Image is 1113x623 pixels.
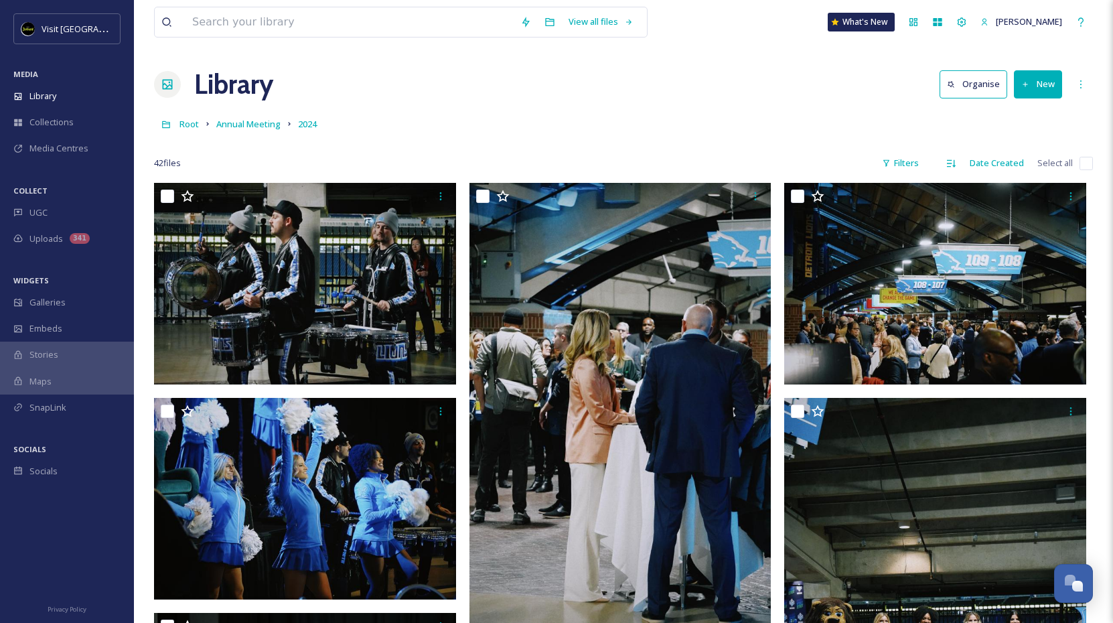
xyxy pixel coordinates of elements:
input: Search your library [185,7,514,37]
span: Root [179,118,199,130]
a: What's New [828,13,895,31]
span: Privacy Policy [48,605,86,614]
button: Open Chat [1054,564,1093,603]
a: Library [194,64,273,105]
span: Socials [29,465,58,478]
a: [PERSON_NAME] [974,9,1069,35]
a: View all files [562,9,640,35]
button: Organise [940,70,1007,98]
span: Galleries [29,296,66,309]
span: SnapLink [29,401,66,414]
span: SOCIALS [13,444,46,454]
span: Stories [29,348,58,361]
span: [PERSON_NAME] [996,15,1062,27]
div: 341 [70,233,90,244]
a: Annual Meeting [216,116,281,132]
span: Select all [1037,157,1073,169]
img: IMG-0009 (2).jpg [154,183,456,385]
span: Visit [GEOGRAPHIC_DATA] [42,22,145,35]
span: Embeds [29,322,62,335]
span: MEDIA [13,69,38,79]
button: New [1014,70,1062,98]
span: Media Centres [29,142,88,155]
span: Maps [29,375,52,388]
span: 42 file s [154,157,181,169]
img: IMG-0024 (2).jpg [154,398,456,600]
span: 2024 [298,118,317,130]
span: COLLECT [13,186,48,196]
span: Library [29,90,56,102]
span: Annual Meeting [216,118,281,130]
span: WIDGETS [13,275,49,285]
div: Date Created [963,150,1031,176]
img: VISIT%20DETROIT%20LOGO%20-%20BLACK%20BACKGROUND.png [21,22,35,36]
span: UGC [29,206,48,219]
div: Filters [875,150,925,176]
span: Collections [29,116,74,129]
img: IMG-0013 (2).jpg [784,183,1086,385]
a: Privacy Policy [48,600,86,616]
span: Uploads [29,232,63,245]
a: 2024 [298,116,317,132]
a: Root [179,116,199,132]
